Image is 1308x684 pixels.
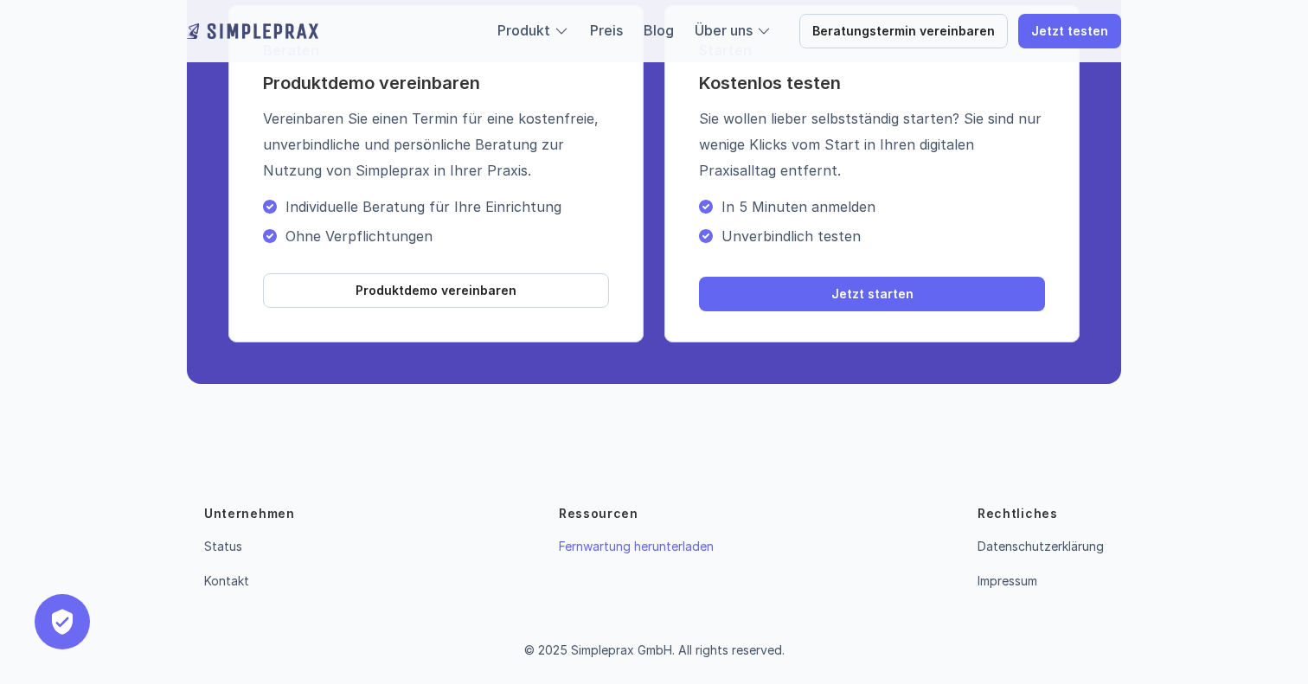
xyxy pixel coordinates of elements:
[644,22,674,39] a: Blog
[590,22,623,39] a: Preis
[721,227,1045,245] p: Unverbindlich testen
[978,573,1037,588] a: Impressum
[263,71,609,95] h4: Produktdemo vereinbaren
[1018,14,1121,48] a: Jetzt testen
[263,105,609,183] p: Vereinbaren Sie einen Termin für eine kostenfreie, unverbindliche und persönliche Beratung zur Nu...
[263,273,609,308] a: Produktdemo vereinbaren
[204,539,242,553] a: Status
[699,71,1045,95] h4: Kostenlos testen
[497,22,550,39] a: Produkt
[356,284,516,298] p: Produktdemo vereinbaren
[721,198,1045,215] p: In 5 Minuten anmelden
[695,22,753,39] a: Über uns
[831,287,914,302] p: Jetzt starten
[799,14,1008,48] a: Beratungstermin vereinbaren
[978,539,1104,553] a: Datenschutzerklärung
[978,505,1058,522] p: Rechtliches
[812,24,995,39] p: Beratungstermin vereinbaren
[1031,24,1108,39] p: Jetzt testen
[285,198,609,215] p: Individuelle Beratung für Ihre Einrichtung
[559,539,714,553] a: Fernwartung herunterladen
[699,105,1045,183] p: Sie wollen lieber selbstständig starten? Sie sind nur wenige Klicks vom Start in Ihren digitalen ...
[285,227,609,245] p: Ohne Verpflichtungen
[699,277,1045,311] a: Jetzt starten
[559,505,638,522] p: Ressourcen
[204,573,249,588] a: Kontakt
[524,643,785,658] p: © 2025 Simpleprax GmbH. All rights reserved.
[204,505,295,522] p: Unternehmen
